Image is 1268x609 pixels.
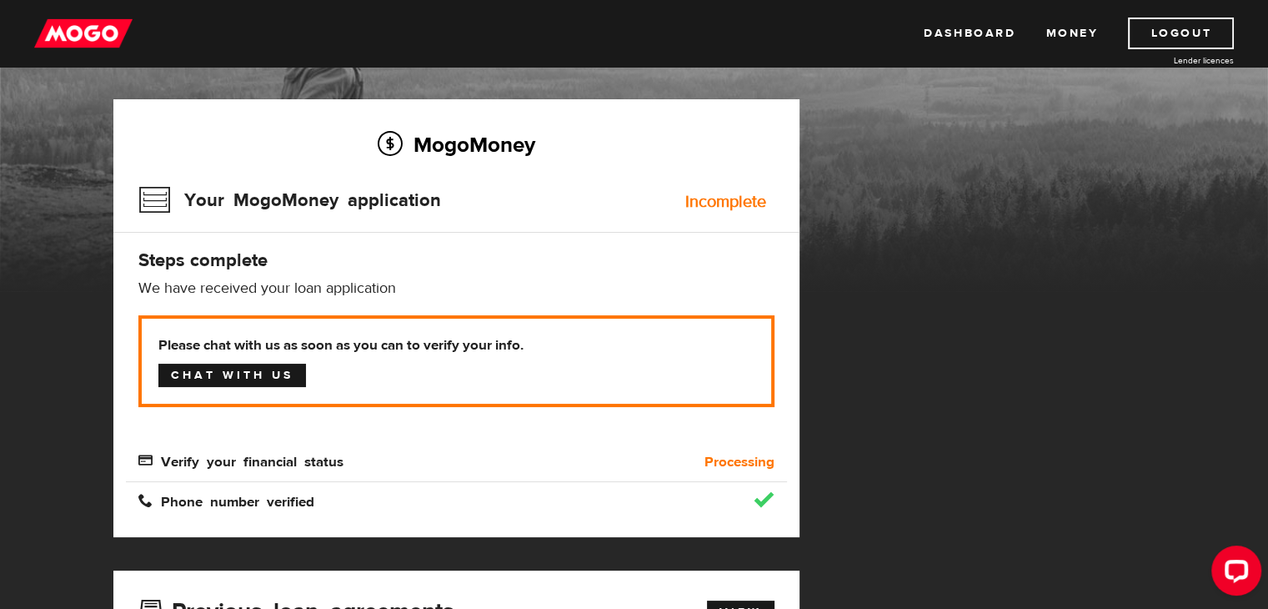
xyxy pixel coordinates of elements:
[1128,18,1234,49] a: Logout
[1045,18,1098,49] a: Money
[34,18,133,49] img: mogo_logo-11ee424be714fa7cbb0f0f49df9e16ec.png
[1198,539,1268,609] iframe: LiveChat chat widget
[138,249,774,272] h4: Steps complete
[704,452,774,472] b: Processing
[138,453,343,467] span: Verify your financial status
[158,364,306,387] a: Chat with us
[138,279,774,299] p: We have received your loan application
[1109,54,1234,67] a: Lender licences
[138,127,774,162] h2: MogoMoney
[158,335,754,355] b: Please chat with us as soon as you can to verify your info.
[924,18,1015,49] a: Dashboard
[138,179,441,222] h3: Your MogoMoney application
[685,194,766,210] div: Incomplete
[138,493,314,507] span: Phone number verified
